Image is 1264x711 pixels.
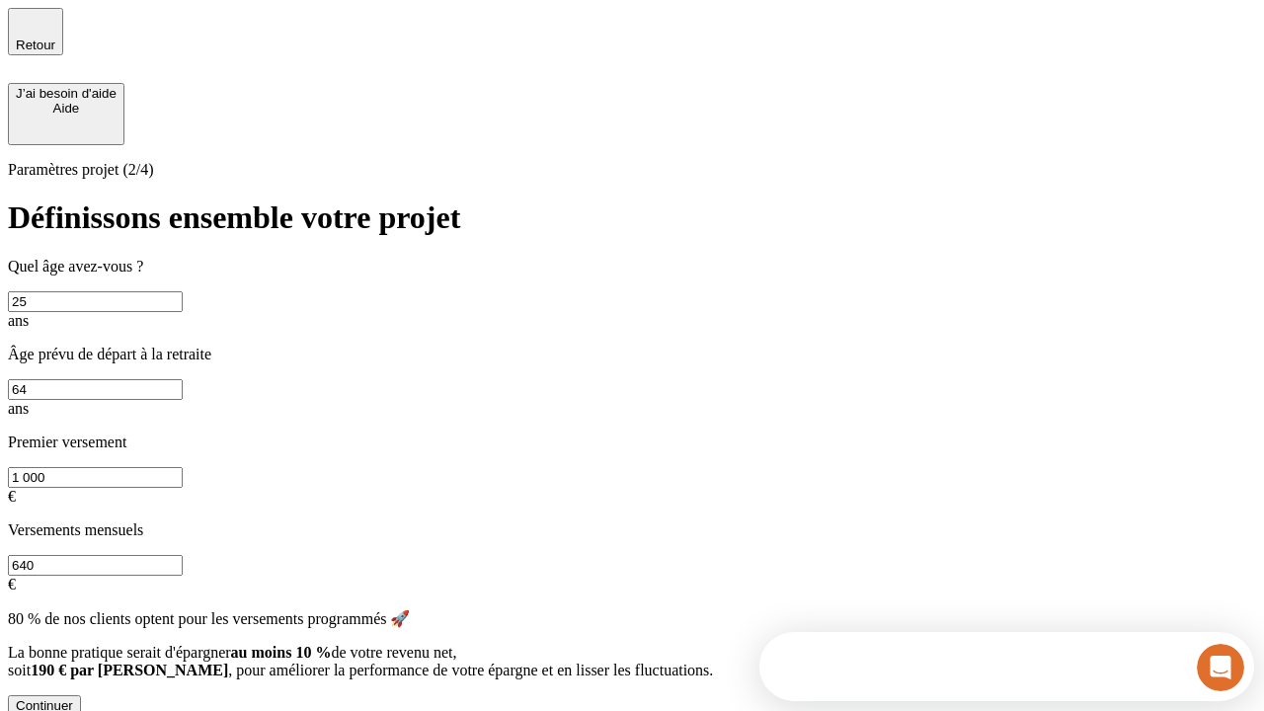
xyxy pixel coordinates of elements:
[8,644,231,661] span: La bonne pratique serait d'épargner
[8,662,31,678] span: soit
[8,8,63,55] button: Retour
[331,644,456,661] span: de votre revenu net,
[8,521,1256,539] p: Versements mensuels
[31,662,228,678] span: 190 € par [PERSON_NAME]
[228,662,713,678] span: , pour améliorer la performance de votre épargne et en lisser les fluctuations.
[8,434,1256,451] p: Premier versement
[8,312,29,329] span: ans
[231,644,332,661] span: au moins 10 %
[8,609,1256,628] p: 80 % de nos clients optent pour les versements programmés 🚀
[16,38,55,52] span: Retour
[8,576,16,592] span: €
[759,632,1254,701] iframe: Intercom live chat discovery launcher
[8,83,124,145] button: J’ai besoin d'aideAide
[8,488,16,505] span: €
[1197,644,1244,691] iframe: Intercom live chat
[16,86,117,101] div: J’ai besoin d'aide
[16,101,117,116] div: Aide
[8,258,1256,276] p: Quel âge avez-vous ?
[8,161,1256,179] p: Paramètres projet (2/4)
[8,400,29,417] span: ans
[8,199,1256,236] h1: Définissons ensemble votre projet
[8,346,1256,363] p: Âge prévu de départ à la retraite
